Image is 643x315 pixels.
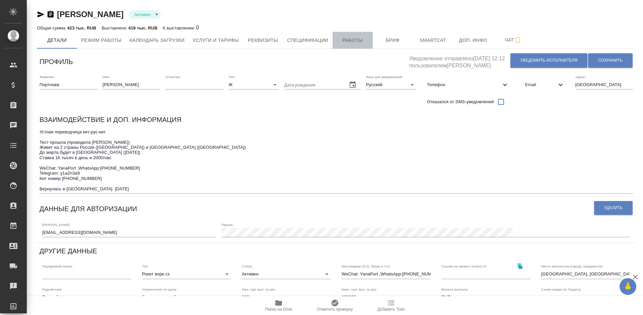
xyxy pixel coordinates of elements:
[67,25,96,30] p: 423 тыс. RUB
[229,80,279,89] div: Ж
[40,114,182,125] h6: Взаимодействие и доп. информация
[363,296,419,315] button: Добавить Todo
[620,278,636,295] button: 🙏
[594,201,633,215] button: Удалить
[129,10,161,19] div: Активен
[575,75,586,78] label: Адрес:
[41,36,73,45] span: Детали
[622,279,634,294] span: 🙏
[525,81,557,88] span: Email
[427,99,494,105] span: Отказался от SMS-уведомлений
[132,12,153,17] button: Активен
[598,58,623,63] span: Сохранить
[37,10,45,18] button: Скопировать ссылку для ЯМессенджера
[251,296,307,315] button: Папка на Drive
[541,288,581,291] label: Схема скидок по Традосу:
[229,75,236,78] label: Пол:
[287,36,328,45] span: Спецификации
[42,223,70,226] label: [PERSON_NAME]:
[409,52,510,69] h5: Уведомление отправлено [DATE] 12:12 пользователем [PERSON_NAME]
[242,288,276,291] label: Мин. сум. вып. за раз:
[307,296,363,315] button: Отметить проверку
[366,80,416,89] div: Русский
[520,77,570,92] div: Email
[142,293,231,302] div: без ограничений
[142,269,231,279] div: Рокет ворк сз
[102,75,110,78] label: Имя:
[441,265,487,268] label: Ссылка на аккаунт SmartCAT:
[47,10,55,18] button: Скопировать ссылку
[497,36,529,44] span: Чат
[247,36,279,45] span: Реквизиты
[40,56,73,67] h6: Профиль
[42,288,63,291] label: Родной язык:
[42,293,131,302] div: Русский
[377,36,409,45] span: Бриф
[37,25,67,30] p: Общая сумма
[377,307,405,312] span: Добавить Todo
[128,25,157,30] p: 419 тыс. RUB
[40,75,55,78] label: Фамилия:
[514,36,522,44] svg: Подписаться
[40,246,97,256] h6: Другие данные
[40,203,137,214] h6: Данные для авторизации
[165,75,181,78] label: Отчество:
[221,223,234,226] label: Пароль:
[510,53,587,68] button: Уведомить исполнителя
[142,288,177,291] label: Ограничение по сроку:
[102,25,129,30] p: Выставлено
[342,265,391,268] label: Мессенджер (ICQ, Skype и т.п.):
[588,53,633,68] button: Сохранить
[265,307,292,312] span: Папка на Drive
[142,265,148,268] label: Тип:
[541,265,603,268] label: Место жительства (город), гражданство:
[520,58,577,63] span: Уведомить исполнителя
[342,288,377,291] label: Макс. сум. вып. за раз:
[130,36,185,45] span: Календарь загрузки
[422,77,514,92] div: Телефон
[441,293,530,302] div: RUB
[242,269,331,279] div: Активен
[81,36,122,45] span: Режим работы
[163,25,196,30] p: К выставлению
[427,81,501,88] span: Телефон
[57,10,124,19] a: [PERSON_NAME]
[513,259,527,273] button: Скопировать ссылку
[242,265,253,268] label: Статус:
[40,129,633,191] textarea: Устная переводчица кит-рус-кит Тест прошла (проводила [PERSON_NAME]) Живет на 2 страны Россия ([G...
[317,307,353,312] span: Отметить проверку
[337,36,369,45] span: Работы
[441,288,469,291] label: Валюта выплаты:
[366,75,403,78] label: Язык для уведомлений:
[417,36,449,45] span: Smartcat
[42,265,73,268] label: Порядковый номер:
[604,205,623,211] span: Удалить
[457,36,489,45] span: Доп. инфо
[193,36,239,45] span: Услуги и тарифы
[163,24,199,32] div: 0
